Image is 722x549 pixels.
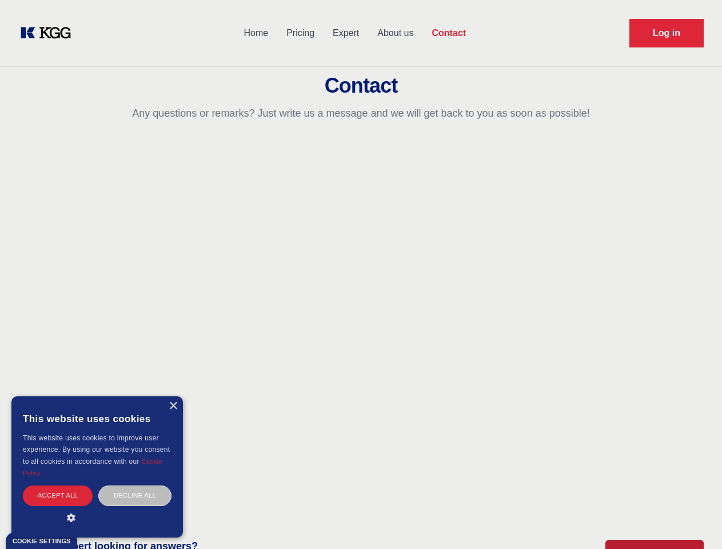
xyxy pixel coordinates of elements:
div: This website uses cookies [23,405,171,432]
a: Request Demo [629,19,704,47]
span: This website uses cookies to improve user experience. By using our website you consent to all coo... [23,434,170,466]
iframe: Chat Widget [665,494,722,549]
h2: Contact [14,74,708,97]
a: Home [234,18,277,48]
a: Contact [422,18,475,48]
a: KOL Knowledge Platform: Talk to Key External Experts (KEE) [18,24,80,42]
div: Decline all [98,486,171,506]
a: Pricing [277,18,324,48]
div: Close [169,402,177,411]
a: Expert [324,18,368,48]
a: Cookie Policy [23,458,162,476]
a: About us [368,18,422,48]
div: Accept all [23,486,93,506]
p: Any questions or remarks? Just write us a message and we will get back to you as soon as possible! [14,106,708,120]
div: Cookie settings [13,538,70,544]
